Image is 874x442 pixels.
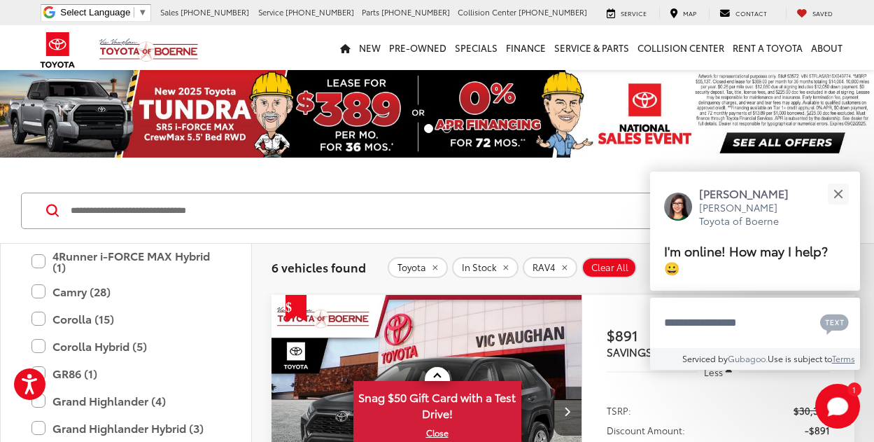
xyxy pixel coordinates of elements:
[523,257,577,278] button: remove RAV4
[181,6,249,18] span: [PHONE_NUMBER]
[554,387,582,436] button: Next image
[650,298,860,348] textarea: Type your message
[458,6,516,18] span: Collision Center
[591,262,628,273] span: Clear All
[832,352,855,364] a: Terms
[699,201,803,228] p: [PERSON_NAME] Toyota of Boerne
[805,423,830,437] span: -$891
[728,352,768,364] a: Gubagoo.
[69,194,765,228] input: Search by Make, Model, or Keyword
[31,389,220,413] label: Grand Highlander (4)
[682,352,728,364] span: Serviced by
[519,6,587,18] span: [PHONE_NUMBER]
[60,7,130,18] span: Select Language
[812,8,833,18] span: Saved
[286,6,354,18] span: [PHONE_NUMBER]
[286,295,306,322] span: Get Price Drop Alert
[852,386,856,392] span: 1
[823,179,853,209] button: Close
[621,8,647,18] span: Service
[699,186,803,201] p: [PERSON_NAME]
[664,241,828,277] span: I'm online! How may I help? 😀
[633,25,728,70] a: Collision Center
[768,352,832,364] span: Use is subject to
[462,262,497,273] span: In Stock
[650,172,860,370] div: Close[PERSON_NAME][PERSON_NAME] Toyota of BoerneI'm online! How may I help? 😀Type your messageCha...
[31,416,220,441] label: Grand Highlander Hybrid (3)
[698,359,740,385] button: Less
[381,6,450,18] span: [PHONE_NUMBER]
[160,6,178,18] span: Sales
[607,344,652,359] span: SAVINGS
[794,403,830,417] span: $30,395
[31,279,220,304] label: Camry (28)
[258,6,283,18] span: Service
[607,403,631,417] span: TSRP:
[31,307,220,331] label: Corolla (15)
[709,8,777,19] a: Contact
[388,257,448,278] button: remove Toyota
[336,25,355,70] a: Home
[704,366,723,378] span: Less
[355,25,385,70] a: New
[31,334,220,359] label: Corolla Hybrid (5)
[502,25,550,70] a: Finance
[31,27,84,73] img: Toyota
[582,257,637,278] button: Clear All
[533,262,556,273] span: RAV4
[659,8,707,19] a: Map
[550,25,633,70] a: Service & Parts: Opens in a new tab
[607,423,685,437] span: Discount Amount:
[452,257,519,278] button: remove In%20Stock
[728,25,807,70] a: Rent a Toyota
[683,8,696,18] span: Map
[60,7,147,18] a: Select Language​
[815,384,860,429] svg: Start Chat
[816,307,853,338] button: Chat with SMS
[99,38,199,62] img: Vic Vaughan Toyota of Boerne
[362,6,379,18] span: Parts
[735,8,767,18] span: Contact
[355,382,520,425] span: Snag $50 Gift Card with a Test Drive!
[807,25,847,70] a: About
[596,8,657,19] a: Service
[385,25,451,70] a: Pre-Owned
[397,262,426,273] span: Toyota
[607,324,719,345] span: $891
[786,8,843,19] a: My Saved Vehicles
[820,312,849,335] svg: Text
[31,361,220,386] label: GR86 (1)
[815,384,860,429] button: Toggle Chat Window
[138,7,147,18] span: ▼
[31,244,220,279] label: 4Runner i-FORCE MAX Hybrid (1)
[272,258,366,275] span: 6 vehicles found
[451,25,502,70] a: Specials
